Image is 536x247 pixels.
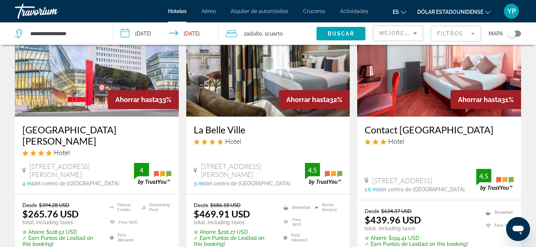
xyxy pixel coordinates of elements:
[372,176,432,185] span: [STREET_ADDRESS]
[340,8,368,14] a: Actividades
[286,96,330,104] span: Ahorrar hasta
[489,28,503,39] span: Mapa
[115,96,159,104] span: Ahorrar hasta
[451,90,521,109] div: 31%
[502,3,521,19] button: Menú de usuario
[22,219,100,225] p: total, including taxes
[194,124,343,135] a: La Belle Ville
[305,166,320,175] div: 4.5
[22,208,79,219] ins: $265.76 USD
[365,235,387,241] span: ✮ Ahorre
[365,225,468,231] p: total, including taxes
[194,202,208,208] span: Desde
[22,235,100,247] p: ✓ Earn Puntos de Lealtad on this booking!
[311,202,342,213] li: Room Service
[134,166,149,175] div: 4
[113,22,219,45] button: Check-in date: Sep 26, 2025 Check-out date: Sep 28, 2025
[210,202,241,208] del: $686.18 USD
[194,137,343,145] div: 4 star Hotel
[204,180,290,186] span: del centro de [GEOGRAPHIC_DATA]
[15,1,90,21] a: Travorium
[106,232,138,243] li: Pets Allowed
[108,90,179,109] div: 33%
[458,96,501,104] span: Ahorrar hasta
[218,22,317,45] button: Travelers: 2 adults, 0 children
[22,202,37,208] span: Desde
[317,27,365,40] button: Buscar
[262,28,283,39] span: , 1
[194,180,204,186] span: 3 mi
[280,202,311,213] li: Breakfast
[201,162,305,179] span: [STREET_ADDRESS][PERSON_NAME]
[476,169,514,191] img: trustyou-badge.svg
[365,124,514,135] a: Contact [GEOGRAPHIC_DATA]
[22,180,33,186] span: 4 mi
[194,219,274,225] p: total, including taxes
[381,208,412,214] del: $634.37 USD
[106,217,138,228] li: Free WiFi
[225,137,241,145] span: Hotel
[365,208,379,214] span: Desde
[388,137,404,145] span: Hotel
[194,229,216,235] span: ✮ Ahorre
[202,8,216,14] a: Aéreo
[328,31,354,37] span: Buscar
[305,163,342,185] img: trustyou-badge.svg
[365,241,468,247] p: ✓ Earn Puntos de Lealtad on this booking!
[365,214,421,225] ins: $439.96 USD
[280,232,311,243] li: Pets Allowed
[33,180,119,186] span: del centro de [GEOGRAPHIC_DATA]
[379,30,454,36] span: Mejores descuentos
[280,217,311,228] li: Free WiFi
[231,8,288,14] a: Alquiler de automóviles
[106,202,138,213] li: Fitness Center
[417,9,483,15] font: Dólar estadounidense
[138,202,171,213] li: Swimming Pool
[194,235,274,247] p: ✓ Earn Puntos de Lealtad on this booking!
[194,229,274,235] p: $216.27 USD
[393,9,399,15] font: es
[476,172,491,180] div: 4.5
[194,208,250,219] ins: $469.91 USD
[365,235,468,241] p: $194.41 USD
[417,6,490,17] button: Cambiar moneda
[303,8,325,14] a: Cruceros
[393,6,406,17] button: Cambiar idioma
[267,31,283,37] span: Cuarto
[22,229,44,235] span: ✮ Ahorre
[365,186,378,192] span: 1.6 mi
[482,208,514,217] li: Breakfast
[29,162,134,179] span: [STREET_ADDRESS][PERSON_NAME]
[379,29,417,38] mat-select: Sort by
[507,7,516,15] font: YP
[365,137,514,145] div: 3 star Hotel
[378,186,465,192] span: del centro de [GEOGRAPHIC_DATA]
[39,202,69,208] del: $394.28 USD
[506,217,530,241] iframe: Botón para iniciar la ventana de mensajería
[134,163,171,185] img: trustyou-badge.svg
[22,148,171,157] div: 4 star Hotel
[22,124,171,146] a: [GEOGRAPHIC_DATA][PERSON_NAME]
[503,30,521,37] button: Toggle map
[54,148,70,157] span: Hotel
[482,221,514,230] li: Free WiFi
[431,25,481,42] button: Filter
[279,90,350,109] div: 32%
[168,8,187,14] a: Hoteles
[22,229,100,235] p: $128.52 USD
[246,31,262,37] span: Adulto
[244,28,262,39] span: 2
